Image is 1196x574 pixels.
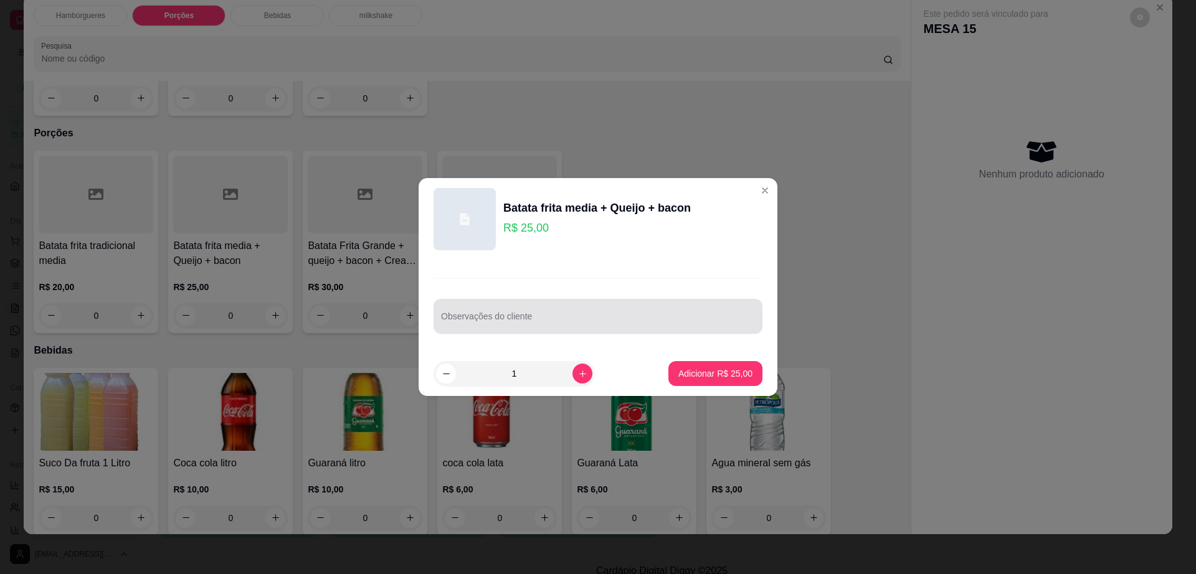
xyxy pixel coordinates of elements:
button: decrease-product-quantity [436,364,456,383]
button: increase-product-quantity [572,364,592,383]
p: Adicionar R$ 25,00 [678,367,752,380]
button: Adicionar R$ 25,00 [668,361,762,386]
div: Batata frita media + Queijo + bacon [503,199,691,217]
p: R$ 25,00 [503,219,691,237]
button: Close [755,181,775,200]
input: Observações do cliente [441,315,755,327]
